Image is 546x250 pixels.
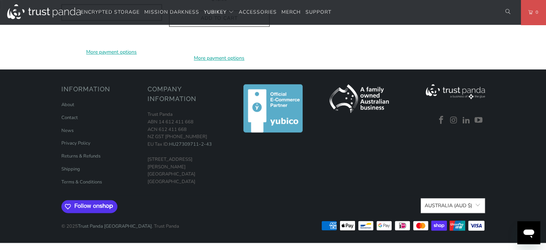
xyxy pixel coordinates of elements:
[448,116,459,125] a: Trust Panda Australia on Instagram
[61,140,90,146] a: Privacy Policy
[533,8,538,16] span: 0
[473,116,484,125] a: Trust Panda Australia on YouTube
[81,9,140,15] span: Encrypted Storage
[204,4,234,21] summary: YubiKey
[61,48,162,56] a: More payment options
[421,198,485,213] button: Australia (AUD $)
[61,114,78,121] a: Contact
[61,215,179,230] p: © 2025 . Trust Panda
[81,4,331,21] nav: Translation missing: en.navigation.header.main_nav
[305,4,331,21] a: Support
[61,101,74,108] a: About
[204,9,227,15] span: YubiKey
[239,4,277,21] a: Accessories
[81,4,140,21] a: Encrypted Storage
[169,141,212,147] a: HU27309711-2-43
[305,9,331,15] span: Support
[436,116,447,125] a: Trust Panda Australia on Facebook
[61,166,80,172] a: Shipping
[517,221,540,244] iframe: 启动消息传送窗口的按钮
[281,9,301,15] span: Merch
[61,127,74,134] a: News
[7,4,81,19] img: Trust Panda Australia
[61,153,101,159] a: Returns & Refunds
[78,223,152,229] a: Trust Panda [GEOGRAPHIC_DATA]
[144,9,199,15] span: Mission Darkness
[61,179,102,185] a: Terms & Conditions
[144,4,199,21] a: Mission Darkness
[461,116,472,125] a: Trust Panda Australia on LinkedIn
[239,9,277,15] span: Accessories
[169,54,270,62] a: More payment options
[281,4,301,21] a: Merch
[148,111,227,186] p: Trust Panda ABN 14 612 411 668 ACN 612 411 668 NZ GST [PHONE_NUMBER] EU Tax ID: [STREET_ADDRESS][...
